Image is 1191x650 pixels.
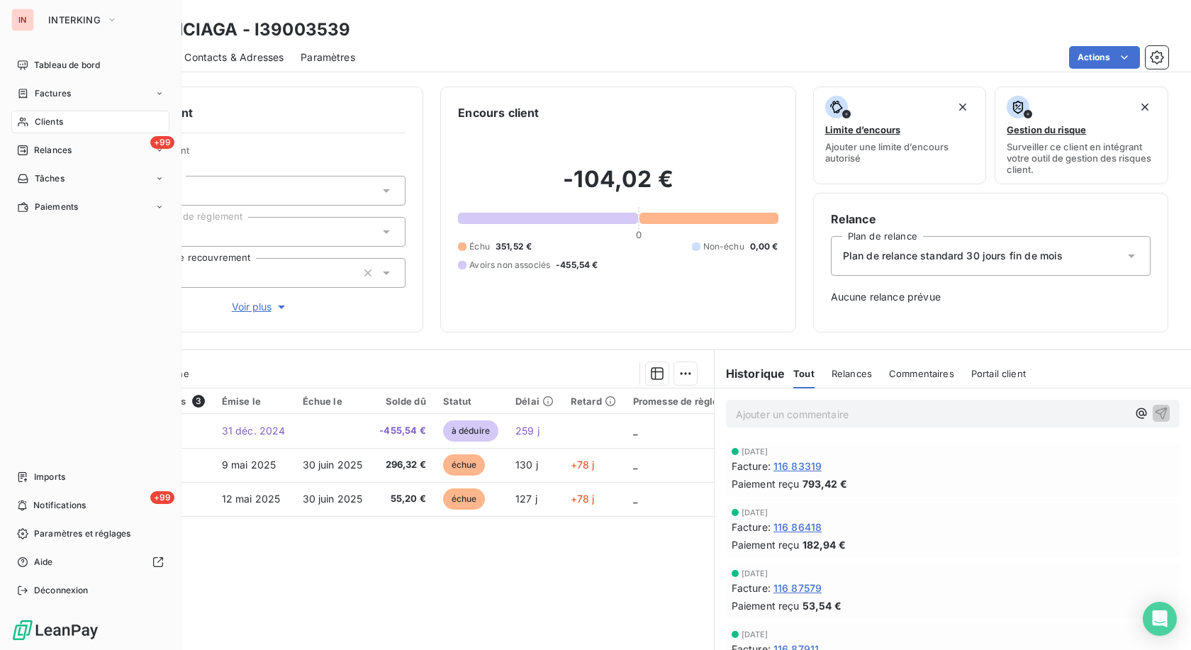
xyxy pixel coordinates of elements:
[793,368,815,379] span: Tout
[971,368,1026,379] span: Portail client
[750,240,778,253] span: 0,00 €
[803,537,846,552] span: 182,94 €
[222,459,276,471] span: 9 mai 2025
[571,459,595,471] span: +78 j
[732,520,771,534] span: Facture :
[35,87,71,100] span: Factures
[633,396,742,407] div: Promesse de règlement
[803,476,847,491] span: 793,42 €
[35,116,63,128] span: Clients
[515,396,554,407] div: Délai
[813,86,987,184] button: Limite d’encoursAjouter une limite d’encours autorisé
[34,584,89,597] span: Déconnexion
[832,368,872,379] span: Relances
[150,136,174,149] span: +99
[232,300,289,314] span: Voir plus
[1069,46,1140,69] button: Actions
[114,299,406,315] button: Voir plus
[222,396,286,407] div: Émise le
[379,396,425,407] div: Solde dû
[831,290,1151,304] span: Aucune relance prévue
[556,259,598,271] span: -455,54 €
[35,172,65,185] span: Tâches
[732,537,800,552] span: Paiement reçu
[33,499,86,512] span: Notifications
[34,59,100,72] span: Tableau de bord
[11,619,99,641] img: Logo LeanPay
[303,459,363,471] span: 30 juin 2025
[732,581,771,595] span: Facture :
[35,201,78,213] span: Paiements
[742,569,768,578] span: [DATE]
[379,424,425,438] span: -455,54 €
[443,420,498,442] span: à déduire
[184,50,284,65] span: Contacts & Adresses
[715,365,785,382] h6: Historique
[515,425,539,437] span: 259 j
[742,630,768,639] span: [DATE]
[34,471,65,483] span: Imports
[114,145,406,164] span: Propriétés Client
[443,396,498,407] div: Statut
[995,86,1168,184] button: Gestion du risqueSurveiller ce client en intégrant votre outil de gestion des risques client.
[633,425,637,437] span: _
[496,240,532,253] span: 351,52 €
[301,50,355,65] span: Paramètres
[469,240,490,253] span: Échu
[150,491,174,504] span: +99
[379,458,425,472] span: 296,32 €
[703,240,744,253] span: Non-échu
[571,396,616,407] div: Retard
[443,454,486,476] span: échue
[34,527,130,540] span: Paramètres et réglages
[443,488,486,510] span: échue
[825,124,900,135] span: Limite d’encours
[1007,124,1086,135] span: Gestion du risque
[222,425,286,437] span: 31 déc. 2024
[458,104,539,121] h6: Encours client
[889,368,954,379] span: Commentaires
[636,229,642,240] span: 0
[732,598,800,613] span: Paiement reçu
[515,493,537,505] span: 127 j
[803,598,841,613] span: 53,54 €
[303,493,363,505] span: 30 juin 2025
[732,459,771,474] span: Facture :
[633,459,637,471] span: _
[773,581,822,595] span: 116 87579
[831,211,1151,228] h6: Relance
[1007,141,1156,175] span: Surveiller ce client en intégrant votre outil de gestion des risques client.
[86,104,406,121] h6: Informations client
[34,144,72,157] span: Relances
[825,141,975,164] span: Ajouter une limite d’encours autorisé
[773,459,822,474] span: 116 83319
[125,17,350,43] h3: BALENCIAGA - I39003539
[633,493,637,505] span: _
[742,508,768,517] span: [DATE]
[11,551,169,573] a: Aide
[222,493,281,505] span: 12 mai 2025
[742,447,768,456] span: [DATE]
[773,520,822,534] span: 116 86418
[34,556,53,568] span: Aide
[458,165,778,208] h2: -104,02 €
[1143,602,1177,636] div: Open Intercom Messenger
[843,249,1063,263] span: Plan de relance standard 30 jours fin de mois
[48,14,101,26] span: INTERKING
[11,9,34,31] div: IN
[732,476,800,491] span: Paiement reçu
[515,459,538,471] span: 130 j
[571,493,595,505] span: +78 j
[192,395,205,408] span: 3
[379,492,425,506] span: 55,20 €
[303,396,363,407] div: Échue le
[469,259,550,271] span: Avoirs non associés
